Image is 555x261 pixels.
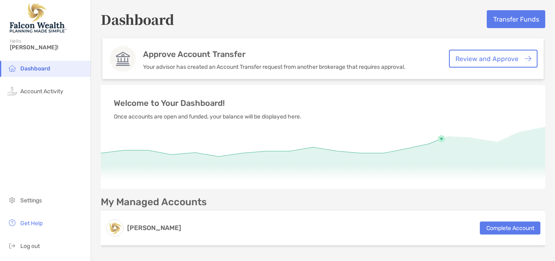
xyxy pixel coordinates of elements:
p: Once accounts are open and funded, your balance will be displayed here. [114,112,532,122]
p: Welcome to Your Dashboard! [114,98,532,108]
span: Account Activity [20,88,63,95]
a: Review and Approve [449,50,538,68]
span: [PERSON_NAME]! [10,44,86,51]
span: Settings [20,197,42,204]
img: household icon [7,63,17,73]
h3: [PERSON_NAME] [127,223,181,233]
img: Default icon bank [110,46,136,72]
span: Get Help [20,220,43,227]
h5: Dashboard [101,10,174,29]
span: Dashboard [20,65,50,72]
button: Complete Account [480,222,540,235]
img: logout icon [7,241,17,250]
img: Falcon Wealth Planning Logo [10,3,67,33]
span: Log out [20,243,40,250]
img: activity icon [7,86,17,96]
p: My Managed Accounts [101,197,207,207]
p: Your advisor has created an Account Transfer request from another brokerage that requires approval. [143,64,405,70]
button: Transfer Funds [487,10,545,28]
img: settings icon [7,195,17,205]
img: get-help icon [7,218,17,228]
h4: Approve Account Transfer [143,50,405,58]
img: button icon [525,56,531,62]
img: logo account [107,220,123,236]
